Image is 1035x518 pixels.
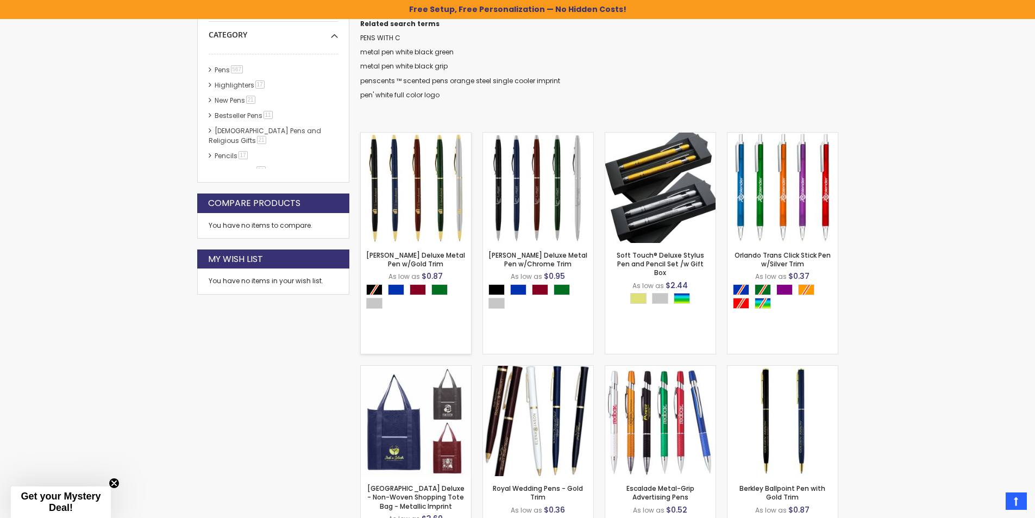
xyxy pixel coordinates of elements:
[21,491,101,513] span: Get your Mystery Deal!
[209,22,338,40] div: Category
[755,505,787,515] span: As low as
[360,33,400,42] a: PENS WITH C
[212,65,247,74] a: Pens567
[727,133,838,243] img: Orlando Trans Click Stick Pen w/Silver Trim
[366,251,465,269] a: [PERSON_NAME] Deluxe Metal Pen w/Gold Trim
[511,505,542,515] span: As low as
[208,253,263,265] strong: My Wish List
[366,284,471,311] div: Select A Color
[410,284,426,295] div: Burgundy
[666,280,688,291] span: $2.44
[422,271,443,282] span: $0.87
[605,365,716,375] a: Escalade Metal-Grip Advertising Pens
[366,298,382,309] div: Silver
[727,366,838,476] img: Berkley Ballpoint Pen with Gold Trim
[488,284,593,311] div: Select A Color
[264,111,273,119] span: 11
[208,197,300,209] strong: Compare Products
[360,61,448,71] a: metal pen white black grip
[388,272,420,281] span: As low as
[360,76,560,85] a: penscents ™ scented pens orange steel single cooler imprint
[511,272,542,281] span: As low as
[633,505,664,515] span: As low as
[212,166,269,176] a: hp-featured11
[727,132,838,141] a: Orlando Trans Click Stick Pen w/Silver Trim
[239,151,248,159] span: 17
[431,284,448,295] div: Green
[483,133,593,243] img: Cooper Deluxe Metal Pen w/Chrome Trim
[735,251,831,269] a: Orlando Trans Click Stick Pen w/Silver Trim
[1006,492,1027,510] a: Top
[212,80,268,90] a: Highlighters17
[360,90,440,99] a: pen' white full color logo
[255,80,265,89] span: 17
[544,271,565,282] span: $0.95
[605,133,716,243] img: Soft Touch® Deluxe Stylus Pen and Pencil Set /w Gift Box
[231,65,243,73] span: 567
[483,365,593,375] a: Royal Wedding Pens - Gold Trim
[361,133,471,243] img: Cooper Deluxe Metal Pen w/Gold Trim
[630,293,647,304] div: Gold
[493,484,583,502] a: Royal Wedding Pens - Gold Trim
[733,284,838,311] div: Select A Color
[361,365,471,375] a: North Park Deluxe - Non-Woven Shopping Tote Bag - Metallic Imprint
[360,20,838,28] dt: Related search terms
[209,126,321,145] a: [DEMOGRAPHIC_DATA] Pens and Religious Gifts21
[197,213,349,239] div: You have no items to compare.
[755,272,787,281] span: As low as
[361,366,471,476] img: North Park Deluxe - Non-Woven Shopping Tote Bag - Metallic Imprint
[212,151,252,160] a: Pencils17
[532,284,548,295] div: Burgundy
[367,484,465,510] a: [GEOGRAPHIC_DATA] Deluxe - Non-Woven Shopping Tote Bag - Metallic Imprint
[666,504,687,515] span: $0.52
[488,298,505,309] div: Silver
[739,484,825,502] a: Berkley Ballpoint Pen with Gold Trim
[652,293,668,304] div: Silver
[212,111,277,120] a: Bestseller Pens11
[483,366,593,476] img: Royal Wedding Pens - Gold Trim
[788,504,810,515] span: $0.87
[212,96,259,105] a: New Pens21
[361,132,471,141] a: Cooper Deluxe Metal Pen w/Gold Trim
[674,293,690,304] div: Assorted
[246,96,255,104] span: 21
[488,284,505,295] div: Black
[209,277,338,285] div: You have no items in your wish list.
[109,478,120,489] button: Close teaser
[788,271,810,282] span: $0.37
[776,284,793,295] div: Purple
[488,251,587,269] a: [PERSON_NAME] Deluxe Metal Pen w/Chrome Trim
[605,366,716,476] img: Escalade Metal-Grip Advertising Pens
[360,47,454,57] a: metal pen white black green
[11,486,111,518] div: Get your Mystery Deal!Close teaser
[727,365,838,375] a: Berkley Ballpoint Pen with Gold Trim
[626,484,694,502] a: Escalade Metal-Grip Advertising Pens
[630,293,695,307] div: Select A Color
[257,136,266,144] span: 21
[605,132,716,141] a: Soft Touch® Deluxe Stylus Pen and Pencil Set /w Gift Box
[256,166,266,174] span: 11
[632,281,664,290] span: As low as
[617,251,704,277] a: Soft Touch® Deluxe Stylus Pen and Pencil Set /w Gift Box
[388,284,404,295] div: Blue
[483,132,593,141] a: Cooper Deluxe Metal Pen w/Chrome Trim
[510,284,526,295] div: Blue
[544,504,565,515] span: $0.36
[554,284,570,295] div: Green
